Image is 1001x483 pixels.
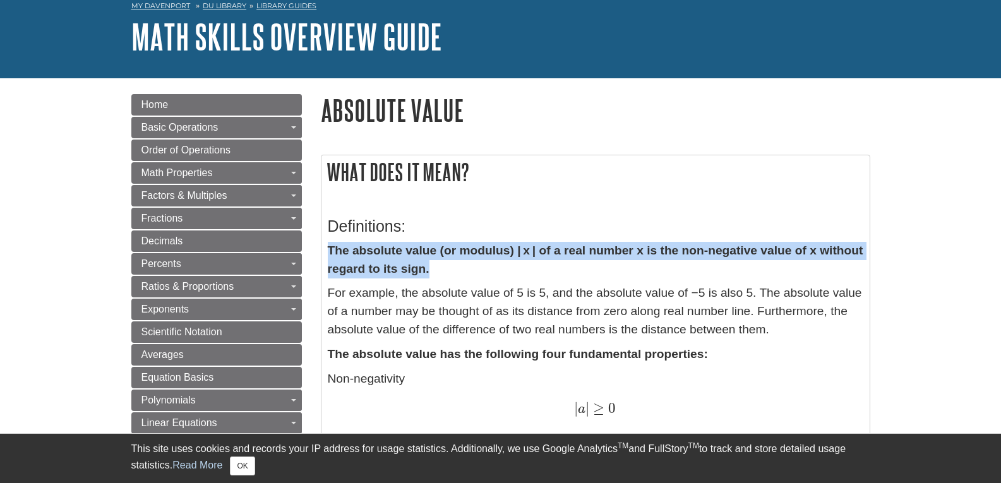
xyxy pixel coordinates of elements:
[141,236,183,246] span: Decimals
[141,213,183,224] span: Fractions
[328,347,708,361] strong: The absolute value has the following four fundamental properties:
[321,94,870,126] h1: Absolute Value
[131,299,302,320] a: Exponents
[328,244,863,275] strong: The absolute value (or modulus) | x | of a real number x is the non-negative value of x without r...
[141,304,189,314] span: Exponents
[131,344,302,366] a: Averages
[604,400,616,417] span: 0
[578,402,585,416] span: a
[131,1,190,11] a: My Davenport
[141,99,169,110] span: Home
[141,281,234,292] span: Ratios & Proportions
[141,372,214,383] span: Equation Basics
[141,395,196,405] span: Polynomials
[141,417,217,428] span: Linear Equations
[131,441,870,475] div: This site uses cookies and records your IP address for usage statistics. Additionally, we use Goo...
[131,208,302,229] a: Fractions
[131,412,302,434] a: Linear Equations
[141,326,222,337] span: Scientific Notation
[141,190,227,201] span: Factors & Multiples
[131,94,302,116] a: Home
[141,167,213,178] span: Math Properties
[131,276,302,297] a: Ratios & Proportions
[131,140,302,161] a: Order of Operations
[230,456,255,475] button: Close
[141,122,219,133] span: Basic Operations
[618,441,628,450] sup: TM
[203,1,246,10] a: DU Library
[172,460,222,470] a: Read More
[256,1,316,10] a: Library Guides
[131,321,302,343] a: Scientific Notation
[141,145,231,155] span: Order of Operations
[321,155,870,189] h2: What does it mean?
[574,400,578,417] span: |
[131,390,302,411] a: Polynomials
[141,258,181,269] span: Percents
[131,253,302,275] a: Percents
[328,217,863,236] h3: Definitions:
[131,162,302,184] a: Math Properties
[688,441,699,450] sup: TM
[131,185,302,206] a: Factors & Multiples
[585,400,589,417] span: |
[131,17,442,56] a: Math Skills Overview Guide
[141,349,184,360] span: Averages
[589,400,604,417] span: ≥
[131,367,302,388] a: Equation Basics
[131,230,302,252] a: Decimals
[131,117,302,138] a: Basic Operations
[328,284,863,338] p: For example, the absolute value of 5 is 5, and the absolute value of −5 is also 5. The absolute v...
